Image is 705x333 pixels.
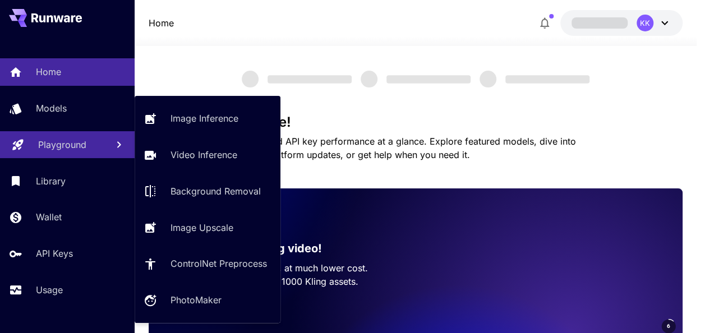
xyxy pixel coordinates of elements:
p: Video Inference [171,148,237,161]
nav: breadcrumb [149,16,174,30]
p: Run the best video models, at much lower cost. [167,261,398,275]
p: Save up to $500 for every 1000 Kling assets. [167,275,398,288]
h3: Welcome to Runware! [149,114,683,130]
p: Home [149,16,174,30]
p: Image Upscale [171,221,233,234]
p: Playground [38,138,86,151]
p: Models [36,101,67,115]
a: PhotoMaker [135,286,280,314]
p: Home [36,65,61,78]
p: Background Removal [171,184,261,198]
a: Image Upscale [135,214,280,241]
span: Check out your usage stats and API key performance at a glance. Explore featured models, dive int... [149,136,576,160]
p: ControlNet Preprocess [171,257,267,270]
p: Wallet [36,210,62,224]
a: Video Inference [135,141,280,169]
a: ControlNet Preprocess [135,250,280,277]
p: PhotoMaker [171,293,222,307]
p: Image Inference [171,112,238,125]
p: API Keys [36,247,73,260]
span: 6 [667,322,670,330]
div: KK [637,15,653,31]
p: Library [36,174,66,188]
a: Image Inference [135,105,280,132]
p: Usage [36,283,63,297]
a: Background Removal [135,178,280,205]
